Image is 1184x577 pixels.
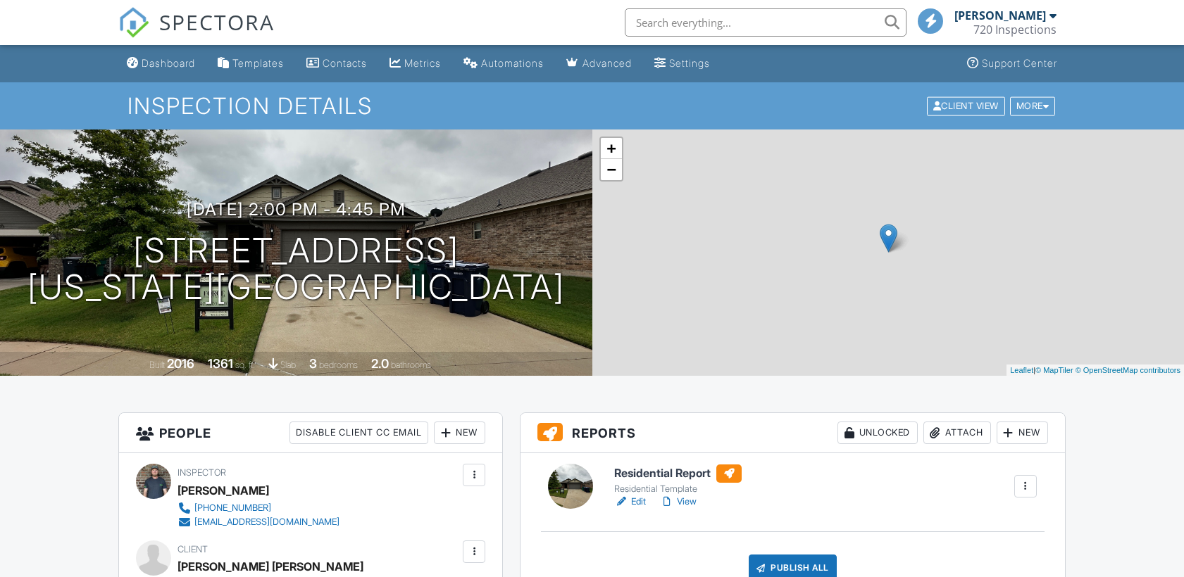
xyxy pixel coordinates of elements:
a: Contacts [301,51,373,77]
span: Inspector [177,467,226,478]
div: Attach [923,421,991,444]
span: bedrooms [319,360,358,370]
div: 3 [309,356,317,371]
div: Templates [232,57,284,69]
a: Dashboard [121,51,201,77]
h3: Reports [521,413,1064,453]
span: slab [280,360,296,370]
a: Support Center [961,51,1063,77]
h3: [DATE] 2:00 pm - 4:45 pm [187,200,406,219]
div: Dashboard [142,57,195,69]
div: Settings [669,57,710,69]
a: Advanced [561,51,637,77]
h1: [STREET_ADDRESS] [US_STATE][GEOGRAPHIC_DATA] [27,232,565,307]
a: Zoom in [601,138,622,159]
div: [PERSON_NAME] [PERSON_NAME] [177,556,363,577]
div: 720 Inspections [973,23,1057,37]
a: Automations (Basic) [458,51,549,77]
input: Search everything... [625,8,906,37]
a: Templates [212,51,289,77]
div: [EMAIL_ADDRESS][DOMAIN_NAME] [194,516,339,528]
div: New [434,421,485,444]
div: 1361 [208,356,233,371]
div: Metrics [404,57,441,69]
div: Residential Template [614,483,742,495]
span: SPECTORA [159,7,275,37]
a: Residential Report Residential Template [614,464,742,495]
span: Built [149,360,165,370]
div: New [997,421,1048,444]
div: | [1007,364,1184,376]
span: bathrooms [391,360,431,370]
a: Client View [926,100,1009,110]
a: [PHONE_NUMBER] [177,501,339,515]
div: [PERSON_NAME] [177,480,269,501]
a: View [660,495,697,509]
h1: Inspection Details [127,94,1057,118]
span: Client [177,544,208,554]
a: Edit [614,495,646,509]
div: Unlocked [837,421,918,444]
a: Leaflet [1010,366,1033,374]
div: 2.0 [371,356,389,371]
div: [PERSON_NAME] [954,8,1046,23]
div: [PHONE_NUMBER] [194,502,271,514]
div: 2016 [167,356,194,371]
h6: Residential Report [614,464,742,483]
div: Disable Client CC Email [289,421,428,444]
div: Advanced [582,57,632,69]
a: [EMAIL_ADDRESS][DOMAIN_NAME] [177,515,339,529]
a: Zoom out [601,159,622,180]
a: SPECTORA [118,19,275,49]
div: Client View [927,96,1005,115]
div: Contacts [323,57,367,69]
div: More [1010,96,1056,115]
h3: People [119,413,502,453]
span: sq. ft. [235,360,255,370]
a: Settings [649,51,716,77]
a: © OpenStreetMap contributors [1076,366,1180,374]
div: Support Center [982,57,1057,69]
a: © MapTiler [1035,366,1073,374]
div: Automations [481,57,544,69]
img: The Best Home Inspection Software - Spectora [118,7,149,38]
a: Metrics [384,51,447,77]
